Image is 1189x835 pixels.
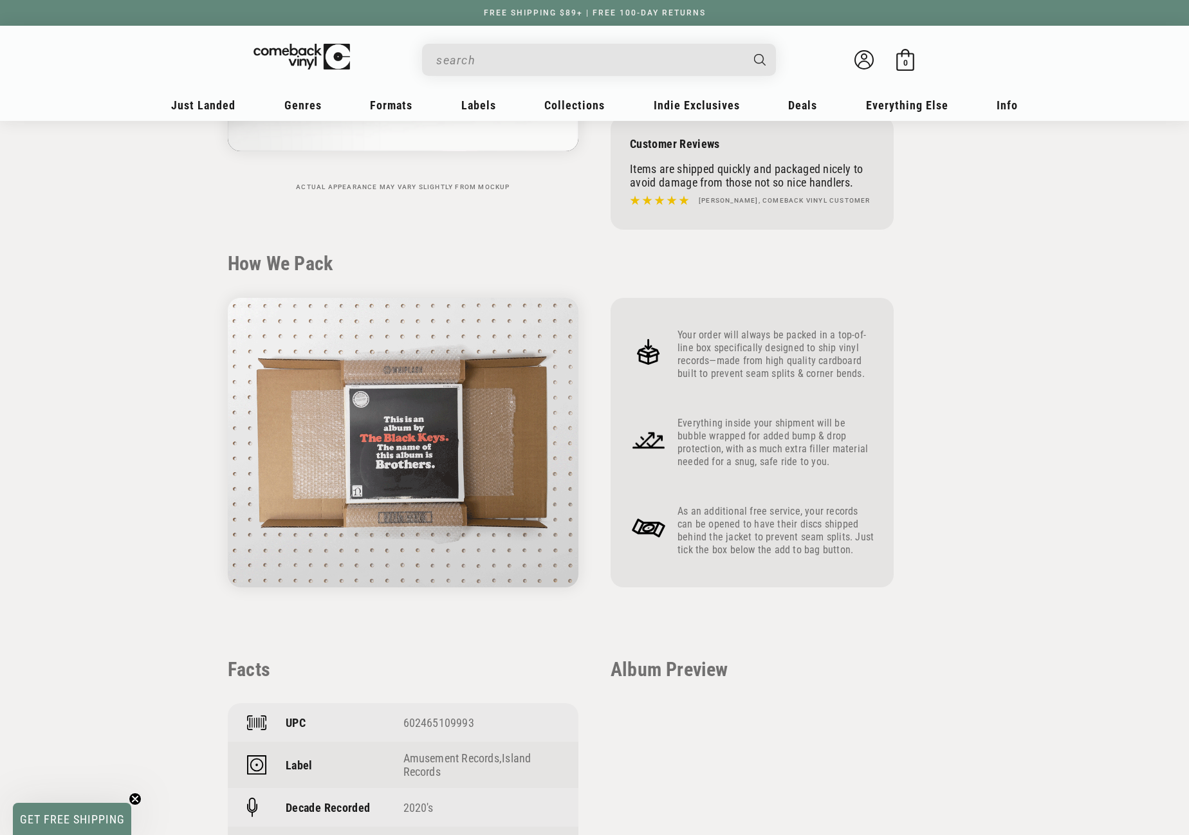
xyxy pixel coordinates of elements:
p: Label [286,758,313,772]
img: HowWePack-Updated.gif [228,298,578,587]
p: Actual appearance may vary slightly from mockup [228,183,578,191]
span: 0 [903,58,908,68]
span: Collections [544,98,605,112]
a: FREE SHIPPING $89+ | FREE 100-DAY RETURNS [471,8,719,17]
span: Labels [461,98,496,112]
button: Close teaser [129,793,142,805]
p: Everything inside your shipment will be bubble wrapped for added bump & drop protection, with as ... [677,417,874,468]
span: Formats [370,98,412,112]
h4: [PERSON_NAME], Comeback Vinyl customer [699,196,871,206]
p: Album Preview [611,658,894,681]
input: When autocomplete results are available use up and down arrows to review and enter to select [436,47,741,73]
a: Amusement Records [403,751,499,765]
a: 2020's [403,801,434,814]
img: Frame_4_2.png [630,509,667,547]
p: Items are shipped quickly and packaged nicely to avoid damage from those not so nice handlers. [630,162,874,189]
p: Facts [228,658,578,681]
p: Customer Reviews [630,137,874,151]
div: , [403,751,560,778]
span: Everything Else [866,98,948,112]
img: Frame_4_1.png [630,421,667,459]
p: UPC [286,716,306,729]
img: Frame_4.png [630,333,667,371]
div: Search [422,44,776,76]
span: Indie Exclusives [654,98,740,112]
p: Decade Recorded [286,801,370,814]
span: Deals [788,98,817,112]
span: Genres [284,98,322,112]
span: Just Landed [171,98,235,112]
span: Info [997,98,1018,112]
p: Your order will always be packed in a top-of-line box specifically designed to ship vinyl records... [677,329,874,380]
h2: How We Pack [228,252,961,275]
button: Search [743,44,778,76]
span: GET FREE SHIPPING [20,812,125,826]
div: GET FREE SHIPPINGClose teaser [13,803,131,835]
a: Island Records [403,751,531,778]
p: As an additional free service, your records can be opened to have their discs shipped behind the ... [677,505,874,556]
img: star5.svg [630,192,689,209]
div: 602465109993 [403,716,560,729]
